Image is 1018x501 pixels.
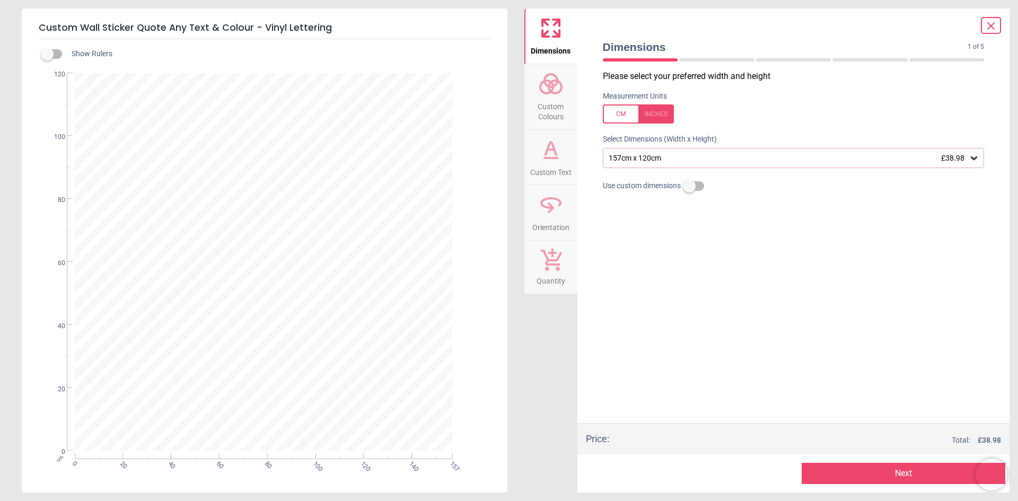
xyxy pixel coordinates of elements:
span: £38.98 [941,154,964,162]
span: 120 [45,70,65,79]
span: Dimensions [531,41,571,57]
button: Orientation [524,185,577,240]
label: Select Dimensions (Width x Height) [594,134,717,145]
button: Custom Colours [524,64,577,129]
span: Use custom dimensions [603,181,681,191]
span: Custom Colours [525,96,576,122]
span: Quantity [537,271,565,287]
label: Measurement Units [603,91,667,102]
div: Show Rulers [47,48,507,60]
button: Quantity [524,241,577,294]
h5: Custom Wall Sticker Quote Any Text & Colour - Vinyl Lettering [39,17,490,39]
span: 38.98 [982,436,1001,444]
span: 1 of 5 [968,42,984,51]
div: Total: [625,435,1002,446]
span: Custom Text [530,162,572,178]
iframe: Brevo live chat [976,459,1007,490]
button: Dimensions [524,8,577,64]
button: Next [802,463,1005,484]
button: Custom Text [524,130,577,185]
span: Orientation [532,217,569,233]
span: £ [978,435,1001,446]
p: Please select your preferred width and height [603,71,993,82]
span: Dimensions [603,39,968,55]
div: Price : [586,432,609,445]
div: 157cm x 120cm [608,154,969,163]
